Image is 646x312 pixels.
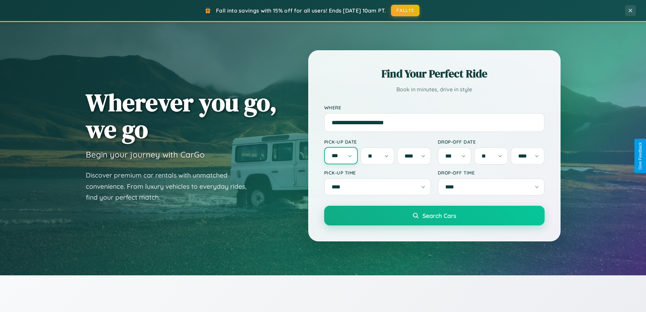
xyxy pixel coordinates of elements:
[391,5,419,16] button: FALL15
[324,170,431,176] label: Pick-up Time
[324,105,545,110] label: Where
[324,85,545,94] p: Book in minutes, drive in style
[324,66,545,81] h2: Find Your Perfect Ride
[438,139,545,145] label: Drop-off Date
[86,149,205,160] h3: Begin your journey with CarGo
[438,170,545,176] label: Drop-off Time
[86,170,255,203] p: Discover premium car rentals with unmatched convenience. From luxury vehicles to everyday rides, ...
[86,89,277,143] h1: Wherever you go, we go
[324,206,545,225] button: Search Cars
[324,139,431,145] label: Pick-up Date
[423,212,456,219] span: Search Cars
[216,7,386,14] span: Fall into savings with 15% off for all users! Ends [DATE] 10am PT.
[638,142,643,170] div: Give Feedback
